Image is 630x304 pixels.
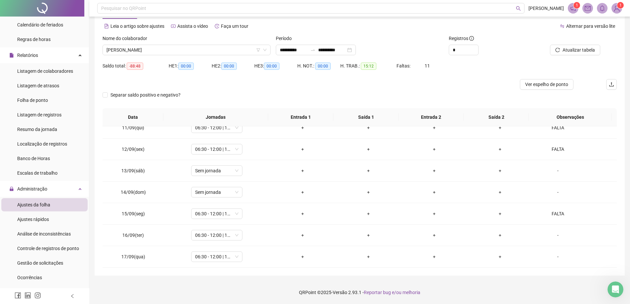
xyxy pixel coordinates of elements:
[276,35,296,42] label: Período
[15,292,21,299] span: facebook
[70,294,75,298] span: left
[212,62,255,70] div: HE 2:
[473,146,528,153] div: +
[341,253,396,260] div: +
[538,124,577,131] div: FALTA
[17,217,49,222] span: Ajustes rápidos
[340,62,397,70] div: H. TRAB.:
[619,3,622,8] span: 1
[169,62,212,70] div: HE 1:
[528,5,564,12] span: [PERSON_NAME]
[407,232,462,239] div: +
[407,146,462,153] div: +
[177,23,208,29] span: Assista o vídeo
[108,91,183,99] span: Separar saldo positivo e negativo?
[341,189,396,196] div: +
[17,202,50,207] span: Ajustes da folha
[121,168,145,173] span: 13/09(sáb)
[106,45,267,55] span: KÁSSIA COSTA SAMPAIO
[122,211,145,216] span: 15/09(seg)
[195,123,238,133] span: 06:30 - 12:00 | 13:00 - 15:30
[17,98,48,103] span: Folha de ponto
[110,23,164,29] span: Leia o artigo sobre ajustes
[195,144,238,154] span: 06:30 - 12:00 | 13:00 - 15:30
[215,24,219,28] span: history
[538,189,577,196] div: -
[617,2,624,9] sup: Atualize o seu contato no menu Meus Dados
[538,146,577,153] div: FALTA
[256,48,260,52] span: filter
[341,146,396,153] div: +
[473,124,528,131] div: +
[178,63,194,70] span: 00:00
[17,156,50,161] span: Banco de Horas
[9,53,14,58] span: file
[122,233,144,238] span: 16/09(ter)
[275,232,330,239] div: +
[341,210,396,217] div: +
[89,281,630,304] footer: QRPoint © 2025 - 2.93.1 -
[17,141,67,147] span: Localização de registros
[195,230,238,240] span: 06:30 - 12:00 | 13:00 - 15:30
[17,186,47,192] span: Administração
[127,63,143,70] span: -88:48
[473,167,528,174] div: +
[599,5,605,11] span: bell
[103,35,151,42] label: Nome do colaborador
[17,260,63,266] span: Gestão de solicitações
[103,108,163,126] th: Data
[608,282,623,297] iframe: Intercom live chat
[171,24,176,28] span: youtube
[121,190,146,195] span: 14/09(dom)
[275,253,330,260] div: +
[195,187,238,197] span: Sem jornada
[555,48,560,52] span: reload
[520,79,573,90] button: Ver espelho de ponto
[103,62,169,70] div: Saldo total:
[525,81,568,88] span: Ver espelho de ponto
[163,108,268,126] th: Jornadas
[473,253,528,260] div: +
[17,37,51,42] span: Regras de horas
[17,170,58,176] span: Escalas de trabalho
[570,5,576,11] span: notification
[516,6,521,11] span: search
[469,36,474,41] span: info-circle
[529,108,612,126] th: Observações
[341,232,396,239] div: +
[104,24,109,28] span: file-text
[538,210,577,217] div: FALTA
[538,253,577,260] div: -
[310,47,315,53] span: swap-right
[195,166,238,176] span: Sem jornada
[195,252,238,262] span: 06:30 - 12:00 | 13:00 - 15:30
[122,125,144,130] span: 11/09(qui)
[17,112,62,117] span: Listagem de registros
[407,210,462,217] div: +
[275,210,330,217] div: +
[254,62,297,70] div: HE 3:
[275,189,330,196] div: +
[297,62,340,70] div: H. NOT.:
[473,232,528,239] div: +
[9,187,14,191] span: lock
[195,209,238,219] span: 06:30 - 12:00 | 13:00 - 15:30
[550,45,600,55] button: Atualizar tabela
[333,108,399,126] th: Saída 1
[407,189,462,196] div: +
[361,63,376,70] span: 15:12
[17,275,42,280] span: Ocorrências
[399,108,464,126] th: Entrada 2
[473,189,528,196] div: +
[407,124,462,131] div: +
[534,113,607,121] span: Observações
[609,82,614,87] span: upload
[315,63,331,70] span: 00:00
[341,124,396,131] div: +
[560,24,565,28] span: swap
[566,23,615,29] span: Alternar para versão lite
[275,124,330,131] div: +
[538,167,577,174] div: -
[425,63,430,68] span: 11
[473,210,528,217] div: +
